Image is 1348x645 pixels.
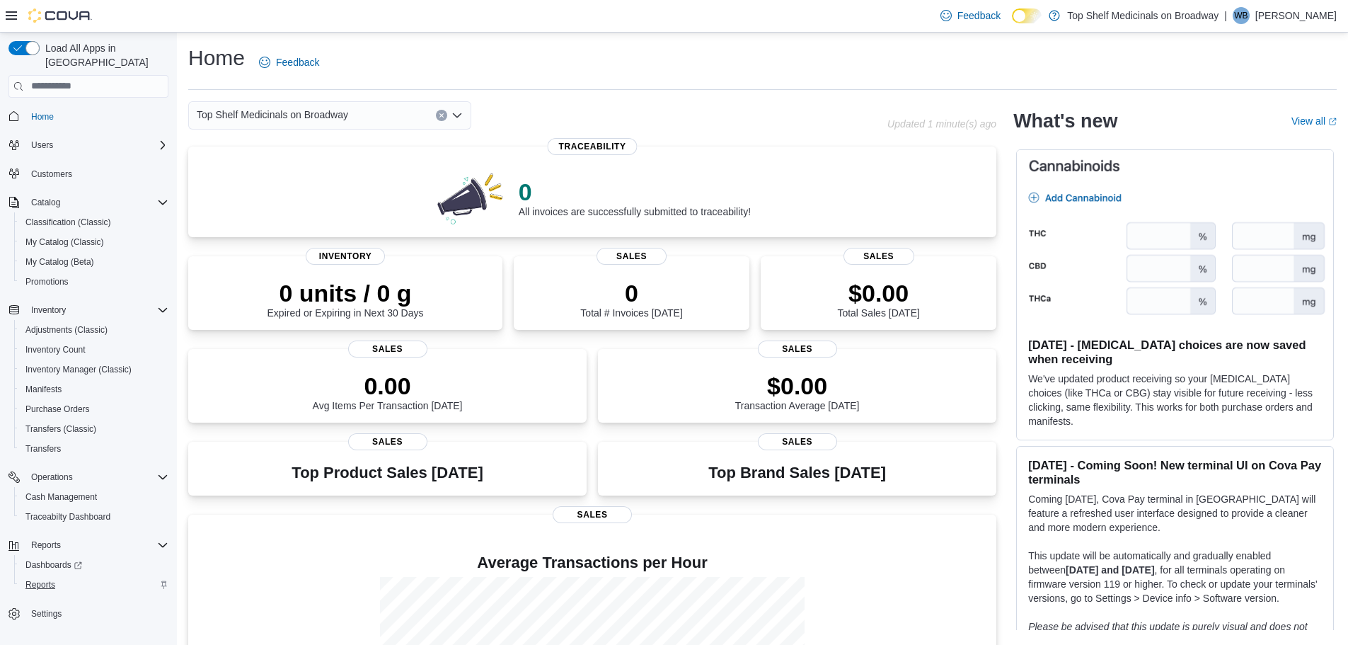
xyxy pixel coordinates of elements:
button: Transfers [14,439,174,459]
span: Reports [31,540,61,551]
a: Traceabilty Dashboard [20,508,116,525]
button: Catalog [3,193,174,212]
span: Promotions [25,276,69,287]
a: Classification (Classic) [20,214,117,231]
span: Customers [25,165,168,183]
span: Sales [758,433,837,450]
button: Settings [3,603,174,624]
span: Sales [758,341,837,358]
span: Adjustments (Classic) [20,321,168,338]
a: View allExternal link [1291,115,1337,127]
span: Settings [31,608,62,620]
span: Traceability [548,138,638,155]
span: Inventory Manager (Classic) [20,361,168,378]
button: My Catalog (Beta) [14,252,174,272]
a: Transfers [20,440,67,457]
a: Adjustments (Classic) [20,321,113,338]
span: Sales [348,341,427,358]
p: This update will be automatically and gradually enabled between , for all terminals operating on ... [1028,549,1322,605]
button: Inventory [25,302,71,319]
span: Promotions [20,273,168,290]
span: Reports [25,579,55,590]
button: Manifests [14,379,174,399]
span: Sales [348,433,427,450]
a: My Catalog (Beta) [20,253,100,270]
a: Inventory Count [20,341,91,358]
p: Updated 1 minute(s) ago [887,118,996,130]
span: Cash Management [25,491,97,503]
span: Inventory Count [25,344,86,355]
span: Transfers (Classic) [25,423,96,435]
span: My Catalog (Beta) [25,256,94,268]
a: Dashboards [20,556,88,573]
a: Purchase Orders [20,401,96,418]
p: $0.00 [837,279,919,307]
span: Transfers (Classic) [20,421,168,438]
div: Total Sales [DATE] [837,279,919,319]
span: Traceabilty Dashboard [25,511,110,523]
h4: Average Transactions per Hour [200,554,985,571]
button: Reports [3,535,174,555]
span: Feedback [276,55,319,69]
span: Feedback [957,8,1001,23]
span: Sales [597,248,667,265]
p: Top Shelf Medicinals on Broadway [1067,7,1219,24]
span: Transfers [25,443,61,455]
p: 0 units / 0 g [267,279,424,307]
span: Users [31,139,53,151]
span: Sales [553,506,632,523]
button: Reports [14,575,174,595]
button: Transfers (Classic) [14,419,174,439]
span: Operations [25,469,168,486]
button: Reports [25,537,67,554]
span: Purchase Orders [20,401,168,418]
span: Cash Management [20,489,168,506]
span: Top Shelf Medicinals on Broadway [197,106,348,123]
p: | [1224,7,1227,24]
button: My Catalog (Classic) [14,232,174,252]
span: Manifests [20,381,168,398]
span: Inventory [25,302,168,319]
button: Adjustments (Classic) [14,320,174,340]
button: Inventory [3,300,174,320]
a: Feedback [253,48,325,76]
div: Expired or Expiring in Next 30 Days [267,279,424,319]
a: Inventory Manager (Classic) [20,361,137,378]
a: Manifests [20,381,67,398]
button: Purchase Orders [14,399,174,419]
button: Customers [3,164,174,184]
h3: [DATE] - [MEDICAL_DATA] choices are now saved when receiving [1028,338,1322,366]
p: We've updated product receiving so your [MEDICAL_DATA] choices (like THCa or CBG) stay visible fo... [1028,372,1322,428]
button: Clear input [436,110,447,121]
span: Dashboards [25,559,82,571]
a: Cash Management [20,489,103,506]
h3: [DATE] - Coming Soon! New terminal UI on Cova Pay terminals [1028,458,1322,486]
svg: External link [1328,118,1337,126]
img: 0 [434,169,507,226]
span: Inventory Manager (Classic) [25,364,132,375]
a: Dashboards [14,555,174,575]
h2: What's new [1013,110,1117,132]
span: Reports [25,537,168,554]
div: Avg Items Per Transaction [DATE] [313,372,463,411]
button: Cash Management [14,487,174,507]
span: My Catalog (Beta) [20,253,168,270]
span: Home [25,108,168,125]
span: My Catalog (Classic) [20,234,168,251]
button: Home [3,106,174,127]
a: My Catalog (Classic) [20,234,110,251]
h1: Home [188,44,245,72]
span: WB [1234,7,1248,24]
div: Total # Invoices [DATE] [580,279,682,319]
a: Feedback [935,1,1006,30]
img: Cova [28,8,92,23]
span: Sales [843,248,914,265]
span: Classification (Classic) [20,214,168,231]
button: Open list of options [451,110,463,121]
span: Operations [31,472,73,483]
span: Catalog [31,197,60,208]
p: 0.00 [313,372,463,400]
a: Settings [25,605,67,622]
h3: Top Brand Sales [DATE] [708,464,886,481]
